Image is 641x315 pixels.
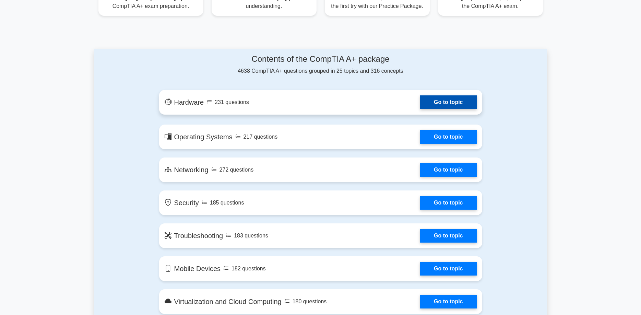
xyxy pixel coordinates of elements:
[159,54,482,75] div: 4638 CompTIA A+ questions grouped in 25 topics and 316 concepts
[420,163,476,177] a: Go to topic
[159,54,482,64] h4: Contents of the CompTIA A+ package
[420,130,476,144] a: Go to topic
[420,262,476,276] a: Go to topic
[420,95,476,109] a: Go to topic
[420,196,476,210] a: Go to topic
[420,295,476,308] a: Go to topic
[420,229,476,243] a: Go to topic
